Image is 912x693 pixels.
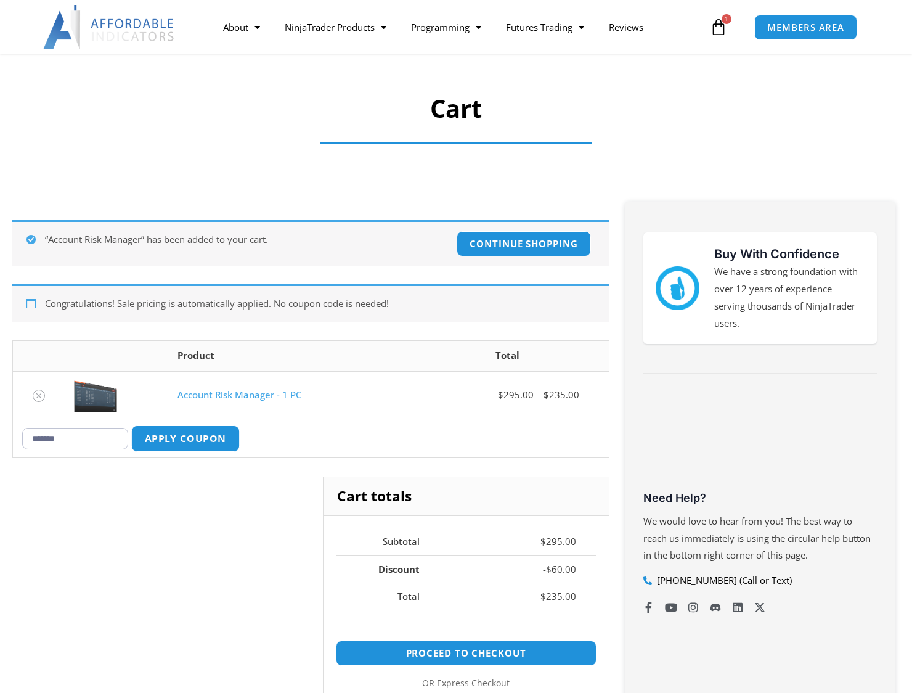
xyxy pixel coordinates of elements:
bdi: 235.00 [544,388,579,401]
span: $ [546,563,552,575]
a: Account Risk Manager - 1 PC [177,388,301,401]
bdi: 60.00 [546,563,576,575]
a: Remove Account Risk Manager - 1 PC from cart [33,390,45,402]
span: [PHONE_NUMBER] (Call or Text) [654,572,792,589]
span: - [543,563,546,575]
img: Screenshot 2024-08-26 15462845454 | Affordable Indicators – NinjaTrader [74,378,117,412]
span: $ [540,590,546,602]
a: 1 [691,9,746,45]
a: Programming [399,13,494,41]
span: 1 [722,14,731,24]
button: Apply coupon [131,425,240,452]
a: Reviews [596,13,656,41]
iframe: Customer reviews powered by Trustpilot [643,395,877,488]
bdi: 295.00 [540,535,576,547]
bdi: 235.00 [540,590,576,602]
h1: Cart [48,91,865,126]
h2: Cart totals [324,477,609,515]
a: Continue shopping [457,231,590,256]
a: Proceed to checkout [336,641,596,666]
div: Congratulations! Sale pricing is automatically applied. No coupon code is needed! [12,284,609,322]
h3: Buy With Confidence [714,245,865,263]
iframe: PayPal Message 1 [336,625,596,635]
th: Discount [336,555,440,583]
nav: Menu [211,13,707,41]
th: Total [407,341,608,371]
p: We have a strong foundation with over 12 years of experience serving thousands of NinjaTrader users. [714,263,865,332]
span: MEMBERS AREA [767,23,844,32]
span: $ [498,388,503,401]
bdi: 295.00 [498,388,534,401]
span: We would love to hear from you! The best way to reach us immediately is using the circular help b... [643,515,871,562]
a: Futures Trading [494,13,596,41]
img: LogoAI | Affordable Indicators – NinjaTrader [43,5,176,49]
th: Product [168,341,407,371]
span: $ [544,388,549,401]
div: “Account Risk Manager” has been added to your cart. [12,220,609,266]
a: About [211,13,272,41]
a: MEMBERS AREA [754,15,857,40]
th: Total [336,583,440,610]
span: $ [540,535,546,547]
h3: Need Help? [643,491,877,505]
img: mark thumbs good 43913 | Affordable Indicators – NinjaTrader [656,266,699,310]
a: NinjaTrader Products [272,13,399,41]
p: — or — [336,675,596,691]
th: Subtotal [336,528,440,556]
